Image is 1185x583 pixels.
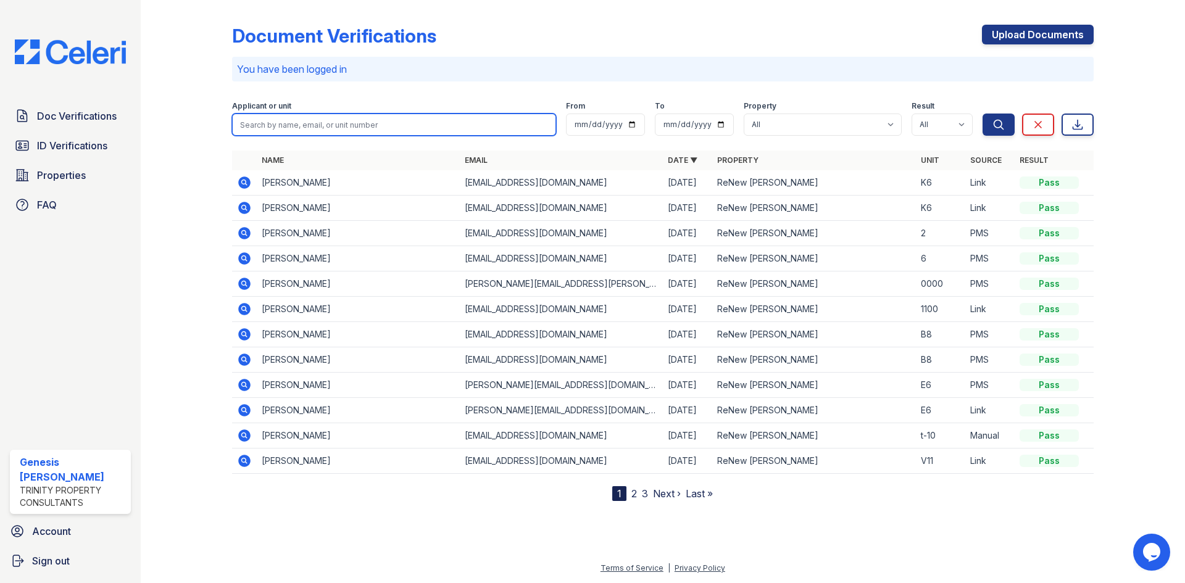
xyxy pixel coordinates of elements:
div: Pass [1020,252,1079,265]
td: Link [965,398,1015,423]
td: [EMAIL_ADDRESS][DOMAIN_NAME] [460,347,663,373]
td: PMS [965,322,1015,347]
td: K6 [916,196,965,221]
img: CE_Logo_Blue-a8612792a0a2168367f1c8372b55b34899dd931a85d93a1a3d3e32e68fde9ad4.png [5,39,136,64]
div: Pass [1020,354,1079,366]
td: [DATE] [663,322,712,347]
td: ReNew [PERSON_NAME] [712,170,915,196]
div: Pass [1020,328,1079,341]
td: [DATE] [663,347,712,373]
label: From [566,101,585,111]
td: ReNew [PERSON_NAME] [712,297,915,322]
td: ReNew [PERSON_NAME] [712,196,915,221]
td: [DATE] [663,170,712,196]
a: Next › [653,487,681,500]
td: E6 [916,398,965,423]
a: Sign out [5,548,136,573]
a: Doc Verifications [10,104,131,128]
td: [DATE] [663,398,712,423]
div: Document Verifications [232,25,436,47]
div: Pass [1020,429,1079,442]
a: FAQ [10,192,131,217]
td: [DATE] [663,246,712,271]
td: PMS [965,373,1015,398]
span: ID Verifications [37,138,107,153]
td: PMS [965,347,1015,373]
td: [EMAIL_ADDRESS][DOMAIN_NAME] [460,170,663,196]
td: [PERSON_NAME] [257,322,460,347]
td: ReNew [PERSON_NAME] [712,221,915,246]
label: Property [744,101,776,111]
td: ReNew [PERSON_NAME] [712,373,915,398]
td: [DATE] [663,221,712,246]
td: [EMAIL_ADDRESS][DOMAIN_NAME] [460,196,663,221]
td: [EMAIL_ADDRESS][DOMAIN_NAME] [460,322,663,347]
td: [PERSON_NAME] [257,170,460,196]
div: 1 [612,486,626,501]
span: Doc Verifications [37,109,117,123]
td: [PERSON_NAME] [257,423,460,449]
td: [EMAIL_ADDRESS][DOMAIN_NAME] [460,297,663,322]
div: Pass [1020,404,1079,416]
td: ReNew [PERSON_NAME] [712,271,915,297]
td: 0000 [916,271,965,297]
td: Link [965,449,1015,474]
td: [EMAIL_ADDRESS][DOMAIN_NAME] [460,246,663,271]
div: Pass [1020,176,1079,189]
td: t-10 [916,423,965,449]
td: PMS [965,271,1015,297]
td: B8 [916,347,965,373]
span: Sign out [32,553,70,568]
div: Trinity Property Consultants [20,484,126,509]
td: [DATE] [663,449,712,474]
span: FAQ [37,197,57,212]
p: You have been logged in [237,62,1089,76]
td: [EMAIL_ADDRESS][DOMAIN_NAME] [460,423,663,449]
iframe: chat widget [1133,534,1173,571]
td: [DATE] [663,271,712,297]
td: [EMAIL_ADDRESS][DOMAIN_NAME] [460,221,663,246]
td: PMS [965,221,1015,246]
a: Privacy Policy [675,563,725,573]
td: ReNew [PERSON_NAME] [712,322,915,347]
a: Upload Documents [982,25,1094,44]
td: [EMAIL_ADDRESS][DOMAIN_NAME] [460,449,663,474]
td: B8 [916,322,965,347]
td: Link [965,297,1015,322]
a: Properties [10,163,131,188]
span: Properties [37,168,86,183]
td: [DATE] [663,196,712,221]
td: Link [965,170,1015,196]
div: | [668,563,670,573]
td: [PERSON_NAME] [257,221,460,246]
td: [PERSON_NAME] [257,271,460,297]
td: ReNew [PERSON_NAME] [712,449,915,474]
td: 6 [916,246,965,271]
td: ReNew [PERSON_NAME] [712,423,915,449]
td: [PERSON_NAME] [257,297,460,322]
td: [PERSON_NAME] [257,398,460,423]
div: Pass [1020,278,1079,290]
td: ReNew [PERSON_NAME] [712,398,915,423]
a: Date ▼ [668,155,697,165]
td: ReNew [PERSON_NAME] [712,347,915,373]
a: Property [717,155,759,165]
input: Search by name, email, or unit number [232,114,556,136]
a: 3 [642,487,648,500]
div: Pass [1020,455,1079,467]
td: E6 [916,373,965,398]
td: [DATE] [663,373,712,398]
a: Terms of Service [601,563,663,573]
a: ID Verifications [10,133,131,158]
td: [DATE] [663,423,712,449]
td: [PERSON_NAME][EMAIL_ADDRESS][DOMAIN_NAME] [460,373,663,398]
div: Pass [1020,202,1079,214]
td: [PERSON_NAME][EMAIL_ADDRESS][DOMAIN_NAME] [460,398,663,423]
label: Result [912,101,934,111]
a: 2 [631,487,637,500]
a: Account [5,519,136,544]
div: Pass [1020,379,1079,391]
td: K6 [916,170,965,196]
td: [PERSON_NAME] [257,347,460,373]
td: V11 [916,449,965,474]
